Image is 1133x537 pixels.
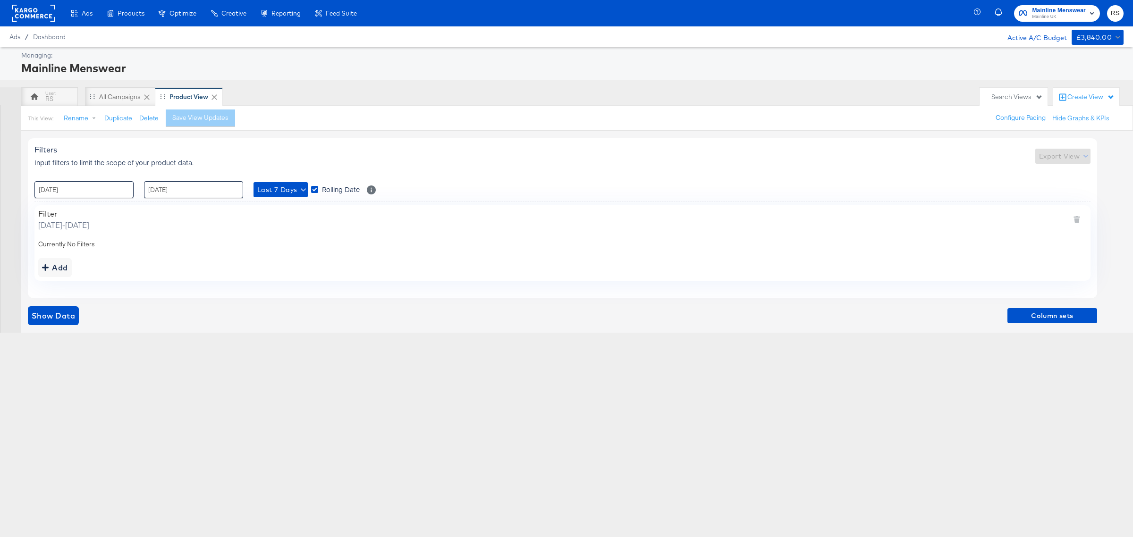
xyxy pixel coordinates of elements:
[322,185,360,194] span: Rolling Date
[28,306,79,325] button: showdata
[1011,310,1093,322] span: Column sets
[998,30,1067,44] div: Active A/C Budget
[1107,5,1124,22] button: RS
[221,9,246,17] span: Creative
[160,94,165,99] div: Drag to reorder tab
[32,309,75,322] span: Show Data
[989,109,1052,126] button: Configure Pacing
[118,9,144,17] span: Products
[104,114,132,123] button: Duplicate
[1007,308,1097,323] button: Column sets
[139,114,159,123] button: Delete
[38,258,72,277] button: addbutton
[28,115,53,122] div: This View:
[38,209,89,218] div: Filter
[90,94,95,99] div: Drag to reorder tab
[42,261,68,274] div: Add
[34,158,194,167] span: Input filters to limit the scope of your product data.
[1072,30,1124,45] button: £3,840.00
[38,240,1087,249] div: Currently No Filters
[34,145,57,154] span: Filters
[1052,114,1109,123] button: Hide Graphs & KPIs
[38,219,89,230] span: [DATE] - [DATE]
[20,33,33,41] span: /
[57,110,106,127] button: Rename
[991,92,1043,101] div: Search Views
[1014,5,1100,22] button: Mainline MenswearMainline UK
[1111,8,1120,19] span: RS
[257,184,304,196] span: Last 7 Days
[169,92,208,101] div: Product View
[271,9,301,17] span: Reporting
[1032,6,1086,16] span: Mainline Menswear
[1067,92,1115,102] div: Create View
[33,33,66,41] a: Dashboard
[169,9,196,17] span: Optimize
[21,51,1121,60] div: Managing:
[99,92,141,101] div: All Campaigns
[1032,13,1086,21] span: Mainline UK
[21,60,1121,76] div: Mainline Menswear
[326,9,357,17] span: Feed Suite
[82,9,93,17] span: Ads
[45,94,53,103] div: RS
[9,33,20,41] span: Ads
[254,182,308,197] button: Last 7 Days
[1076,32,1112,43] div: £3,840.00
